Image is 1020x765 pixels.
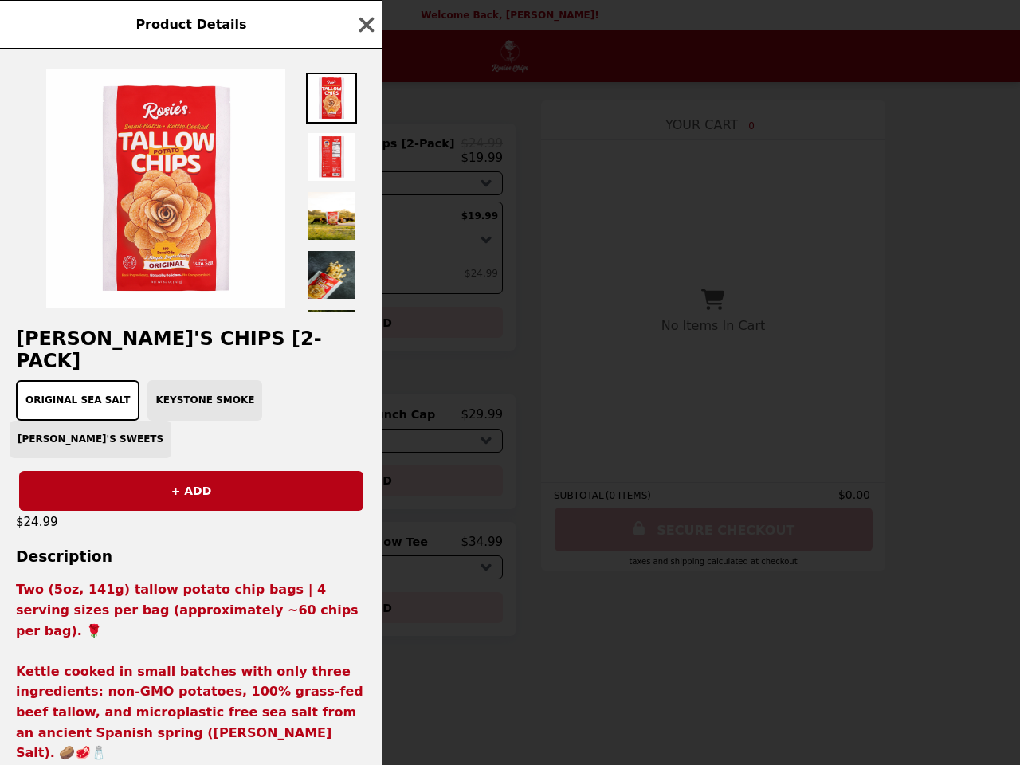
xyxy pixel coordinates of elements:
[19,471,363,511] button: + ADD
[46,69,285,308] img: Original Sea Salt
[86,623,102,638] span: 🌹
[59,745,107,760] span: 🥔 🥩 🧂
[306,131,357,182] img: Thumbnail 2
[16,582,363,760] span: Two (5oz, 141g) tallow potato chip bags | 4 serving sizes per bag (approximately ~60 chips per ba...
[306,190,357,241] img: Thumbnail 3
[135,17,246,32] span: Product Details
[306,73,357,124] img: Thumbnail 1
[306,249,357,300] img: Thumbnail 4
[306,308,357,359] img: Thumbnail 5
[16,380,139,421] button: Original Sea Salt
